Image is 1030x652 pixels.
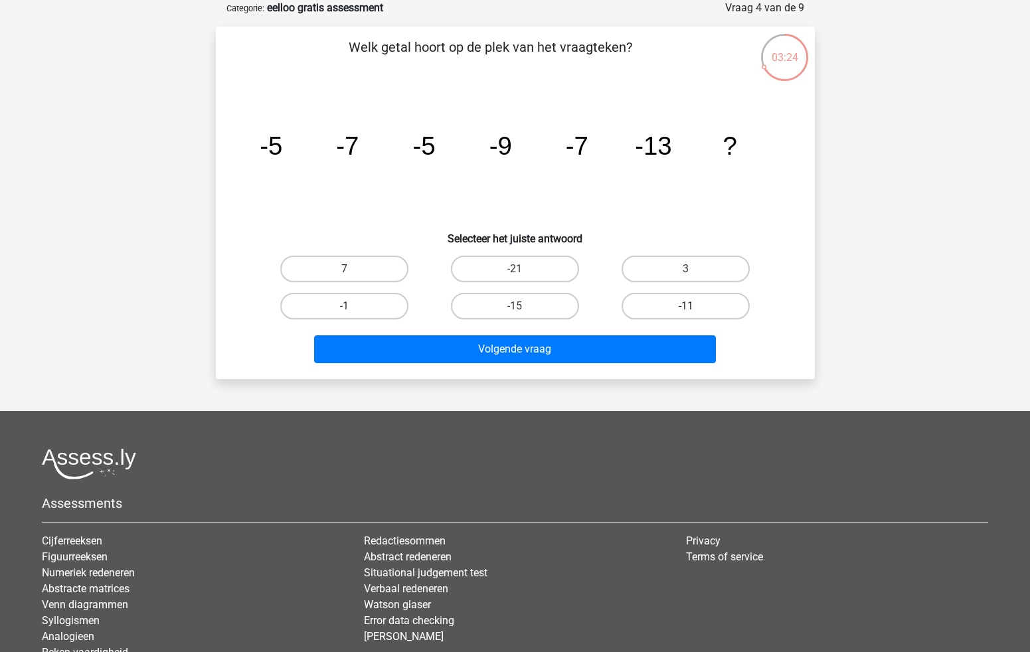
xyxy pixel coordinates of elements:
[260,131,282,160] tspan: -5
[267,1,383,14] strong: eelloo gratis assessment
[336,131,359,160] tspan: -7
[686,534,721,547] a: Privacy
[760,33,810,66] div: 03:24
[451,293,579,319] label: -15
[723,131,736,160] tspan: ?
[565,131,588,160] tspan: -7
[686,550,763,563] a: Terms of service
[42,630,94,643] a: Analogieen
[364,614,454,627] a: Error data checking
[226,3,264,13] small: Categorie:
[237,37,744,77] p: Welk getal hoort op de plek van het vraagteken?
[314,335,716,363] button: Volgende vraag
[489,131,511,160] tspan: -9
[42,550,108,563] a: Figuurreeksen
[42,582,129,595] a: Abstracte matrices
[42,598,128,611] a: Venn diagrammen
[451,256,579,282] label: -21
[364,598,431,611] a: Watson glaser
[635,131,671,160] tspan: -13
[42,614,100,627] a: Syllogismen
[412,131,435,160] tspan: -5
[42,534,102,547] a: Cijferreeksen
[237,222,794,245] h6: Selecteer het juiste antwoord
[364,566,487,579] a: Situational judgement test
[622,256,750,282] label: 3
[42,495,988,511] h5: Assessments
[622,293,750,319] label: -11
[364,534,446,547] a: Redactiesommen
[42,566,135,579] a: Numeriek redeneren
[364,550,452,563] a: Abstract redeneren
[280,293,408,319] label: -1
[42,448,136,479] img: Assessly logo
[364,630,444,643] a: [PERSON_NAME]
[280,256,408,282] label: 7
[364,582,448,595] a: Verbaal redeneren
